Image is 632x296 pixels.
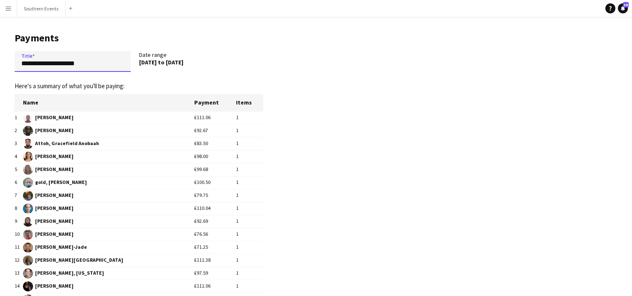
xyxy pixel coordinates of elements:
[623,2,629,8] span: 38
[194,254,236,267] td: £111.38
[15,267,23,280] td: 13
[23,139,194,149] span: Attoh, Gracefield Anobaah
[23,268,194,278] span: [PERSON_NAME], [US_STATE]
[236,163,263,176] td: 1
[236,202,263,215] td: 1
[194,137,236,150] td: £83.50
[236,280,263,293] td: 1
[23,126,194,136] span: [PERSON_NAME]
[194,267,236,280] td: £97.59
[194,280,236,293] td: £111.06
[194,150,236,163] td: £98.00
[15,280,23,293] td: 14
[23,255,194,265] span: [PERSON_NAME][GEOGRAPHIC_DATA]
[15,163,23,176] td: 5
[236,228,263,241] td: 1
[194,163,236,176] td: £99.68
[23,281,194,291] span: [PERSON_NAME]
[23,165,194,175] span: [PERSON_NAME]
[194,124,236,137] td: £92.67
[618,3,628,13] a: 38
[236,189,263,202] td: 1
[23,204,194,214] span: [PERSON_NAME]
[23,152,194,162] span: [PERSON_NAME]
[15,150,23,163] td: 4
[15,137,23,150] td: 3
[236,241,263,254] td: 1
[23,230,194,240] span: [PERSON_NAME]
[15,176,23,189] td: 6
[194,176,236,189] td: £100.50
[15,254,23,267] td: 12
[15,228,23,241] td: 10
[15,189,23,202] td: 7
[23,178,194,188] span: gold, [PERSON_NAME]
[15,32,263,44] h1: Payments
[194,228,236,241] td: £76.56
[194,189,236,202] td: £79.75
[15,215,23,228] td: 9
[194,241,236,254] td: £71.25
[23,94,194,111] th: Name
[23,217,194,227] span: [PERSON_NAME]
[236,111,263,124] td: 1
[236,94,263,111] th: Items
[236,137,263,150] td: 1
[194,111,236,124] td: £111.06
[139,51,264,75] div: Date range
[15,111,23,124] td: 1
[194,202,236,215] td: £110.04
[23,113,194,123] span: [PERSON_NAME]
[194,94,236,111] th: Payment
[15,82,263,90] p: Here's a summary of what you'll be paying:
[236,215,263,228] td: 1
[15,202,23,215] td: 8
[23,242,194,253] span: [PERSON_NAME]-Jade
[17,0,66,17] button: Southern Events
[236,254,263,267] td: 1
[15,124,23,137] td: 2
[236,176,263,189] td: 1
[139,59,255,66] div: [DATE] to [DATE]
[194,215,236,228] td: £92.69
[236,124,263,137] td: 1
[23,191,194,201] span: [PERSON_NAME]
[236,150,263,163] td: 1
[236,267,263,280] td: 1
[15,241,23,254] td: 11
